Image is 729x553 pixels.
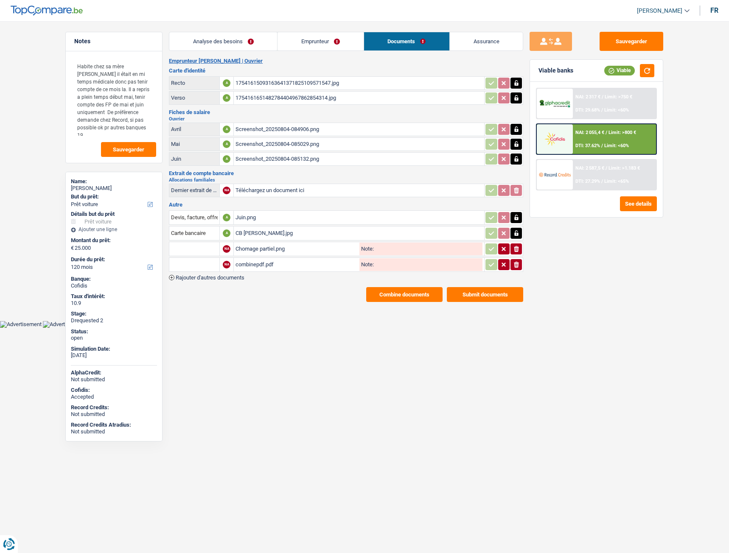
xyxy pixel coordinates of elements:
div: Viable [604,66,635,75]
span: Limit: >1.183 € [608,165,640,171]
div: CB [PERSON_NAME].jpg [236,227,482,240]
h5: Notes [74,38,154,45]
h3: Autre [169,202,523,207]
div: Screenshot_20250804-085029.png [236,138,482,151]
div: Chomage partiel.png [236,243,358,255]
a: Emprunteur [278,32,363,50]
button: Submit documents [447,287,523,302]
h2: Ouvrier [169,117,523,121]
div: fr [710,6,718,14]
div: Cofidis: [71,387,157,394]
label: Montant du prêt: [71,237,155,244]
div: Simulation Date: [71,346,157,352]
div: AlphaCredit: [71,369,157,376]
div: combinepdf.pdf [236,258,358,271]
span: € [71,245,74,251]
span: Sauvegarder [113,147,144,152]
label: Durée du prêt: [71,256,155,263]
div: Détails but du prêt [71,211,157,218]
a: Assurance [450,32,523,50]
a: Documents [364,32,449,50]
span: / [606,165,607,171]
img: Record Credits [539,167,570,182]
div: Screenshot_20250804-084906.png [236,123,482,136]
h3: Carte d'identité [169,68,523,73]
span: Limit: >800 € [608,130,636,135]
img: Advertisement [43,321,84,328]
h3: Fiches de salaire [169,109,523,115]
div: Accepted [71,394,157,400]
div: open [71,335,157,341]
div: Record Credits Atradius: [71,422,157,428]
div: Mai [171,141,218,147]
span: / [601,179,603,184]
div: Viable banks [538,67,573,74]
div: Verso [171,95,218,101]
div: Dernier extrait de compte pour vos allocations familiales [171,187,218,193]
div: Not submitted [71,411,157,418]
div: 10.9 [71,300,157,307]
div: Avril [171,126,218,132]
span: Limit: <65% [604,179,629,184]
button: Sauvegarder [600,32,663,51]
div: Cofidis [71,282,157,289]
div: A [223,94,230,102]
span: DTI: 29.68% [575,107,600,113]
div: NA [223,245,230,253]
a: [PERSON_NAME] [630,4,690,18]
span: / [601,107,603,113]
div: Juin [171,156,218,162]
div: 17541615093163641371825109571547.jpg [236,77,482,89]
div: Ajouter une ligne [71,226,157,232]
div: Name: [71,178,157,185]
div: Not submitted [71,376,157,383]
div: Taux d'intérêt: [71,293,157,300]
span: / [606,130,607,135]
div: Drequested 2 [71,317,157,324]
div: [DATE] [71,352,157,359]
img: TopCompare Logo [11,6,83,16]
div: A [223,155,230,163]
div: NA [223,187,230,194]
button: Sauvegarder [101,142,156,157]
div: [PERSON_NAME] [71,185,157,192]
div: Juin.png [236,211,482,224]
span: / [601,143,603,148]
span: NAI: 2 587,5 € [575,165,604,171]
span: Rajouter d'autres documents [176,275,244,280]
img: AlphaCredit [539,99,570,109]
div: A [223,229,230,237]
h3: Extrait de compte bancaire [169,170,523,176]
label: Note: [359,246,374,251]
div: A [223,79,230,87]
div: 1754161651482784404967862854314.jpg [236,92,482,104]
label: Note: [359,262,374,267]
span: NAI: 2 317 € [575,94,600,100]
h2: Emprunteur [PERSON_NAME] | Ouvrier [169,58,523,64]
div: Recto [171,80,218,86]
span: DTI: 27.29% [575,179,600,184]
span: / [602,94,603,100]
div: Record Credits: [71,404,157,411]
div: A [223,214,230,221]
span: DTI: 37.62% [575,143,600,148]
div: Status: [71,328,157,335]
label: But du prêt: [71,193,155,200]
span: [PERSON_NAME] [637,7,682,14]
button: See details [620,196,657,211]
h2: Allocations familiales [169,178,523,182]
div: A [223,140,230,148]
img: Cofidis [539,131,570,147]
div: Stage: [71,310,157,317]
div: Banque: [71,276,157,282]
span: NAI: 2 055,4 € [575,130,604,135]
div: Screenshot_20250804-085132.png [236,153,482,165]
button: Rajouter d'autres documents [169,275,244,280]
div: NA [223,261,230,268]
div: Not submitted [71,428,157,435]
span: Limit: >750 € [605,94,632,100]
div: A [223,126,230,133]
a: Analyse des besoins [169,32,277,50]
span: Limit: <60% [604,107,629,113]
button: Combine documents [366,287,443,302]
